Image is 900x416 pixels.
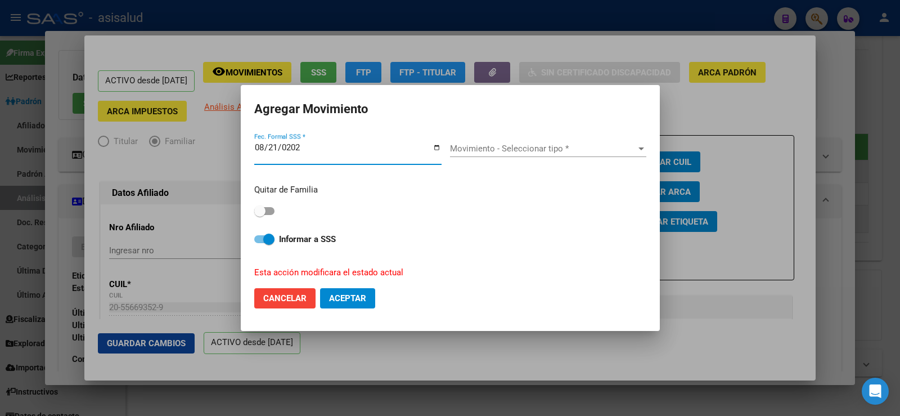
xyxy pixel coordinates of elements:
span: Movimiento - Seleccionar tipo * [450,144,636,154]
span: Aceptar [329,293,366,303]
span: Cancelar [263,293,307,303]
strong: Informar a SSS [279,234,336,244]
div: Open Intercom Messenger [862,378,889,405]
h2: Agregar Movimiento [254,99,646,120]
button: Cancelar [254,288,316,308]
p: Esta acción modificara el estado actual [254,266,633,279]
p: Quitar de Familia [254,184,646,196]
button: Aceptar [320,288,375,308]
